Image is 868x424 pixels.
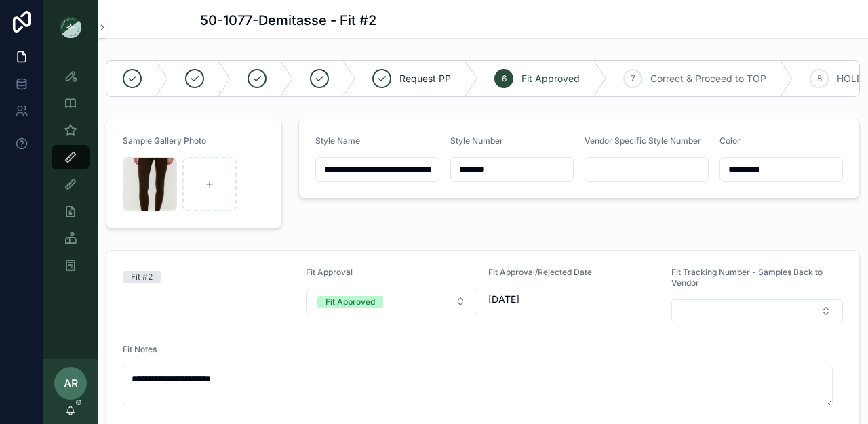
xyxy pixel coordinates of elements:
[521,72,580,85] span: Fit Approved
[64,375,78,391] span: AR
[488,293,660,306] span: [DATE]
[817,73,822,84] span: 8
[671,267,823,288] span: Fit Tracking Number - Samples Back to Vendor
[399,72,451,85] span: Request PP
[450,135,503,146] span: Style Number
[306,267,353,277] span: Fit Approval
[650,72,766,85] span: Correct & Proceed to TOP
[315,135,360,146] span: Style Name
[502,73,507,84] span: 6
[671,299,844,322] button: Select Button
[123,135,206,146] span: Sample Gallery Photo
[43,54,98,295] div: scrollable content
[200,11,376,30] h1: 50-1077-Demitasse - Fit #2
[131,271,153,283] div: Fit #2
[631,73,635,84] span: 7
[123,344,157,354] span: Fit Notes
[719,135,741,146] span: Color
[325,296,375,308] div: Fit Approved
[585,135,701,146] span: Vendor Specific Style Number
[306,289,478,314] button: Select Button
[60,16,81,38] img: App logo
[488,267,592,277] span: Fit Approval/Rejected Date
[837,72,863,85] span: HOLD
